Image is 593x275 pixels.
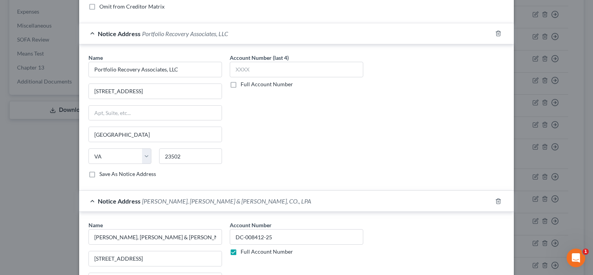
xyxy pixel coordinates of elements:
[241,80,293,88] label: Full Account Number
[88,62,222,77] input: Search by name...
[89,106,222,120] input: Apt, Suite, etc...
[241,248,293,256] label: Full Account Number
[88,222,103,228] span: Name
[142,30,228,37] span: Portfolio Recovery Associates, LLC
[142,197,311,205] span: [PERSON_NAME], [PERSON_NAME] & [PERSON_NAME], CO., LPA
[230,62,363,77] input: XXXX
[567,249,585,267] iframe: Intercom live chat
[89,84,222,99] input: Enter address...
[230,229,363,245] input: --
[88,229,222,245] input: Search by name...
[89,251,222,266] input: Enter address...
[583,249,589,255] span: 1
[99,170,156,178] label: Save As Notice Address
[98,30,140,37] span: Notice Address
[88,54,103,61] span: Name
[230,221,272,229] label: Account Number
[99,3,165,10] span: Omit from Creditor Matrix
[230,54,289,62] label: Account Number (last 4)
[98,197,140,205] span: Notice Address
[89,127,222,142] input: Enter city...
[159,148,222,164] input: Enter zip..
